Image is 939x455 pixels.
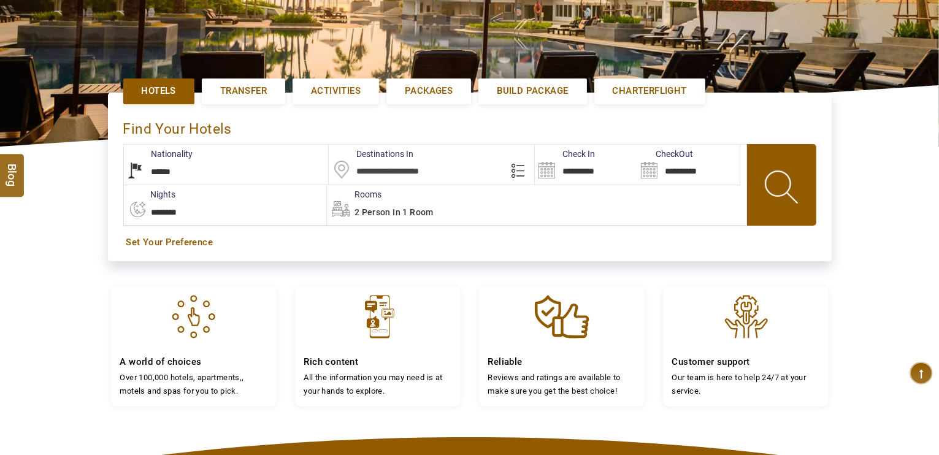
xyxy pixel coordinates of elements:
span: Charterflight [613,85,687,97]
a: Activities [293,78,379,104]
span: Blog [4,164,20,174]
span: Build Package [497,85,568,97]
p: Over 100,000 hotels, apartments,, motels and spas for you to pick. [120,371,267,397]
a: Set Your Preference [126,236,813,249]
p: Our team is here to help 24/7 at your service. [672,371,819,397]
div: Find Your Hotels [123,108,816,144]
p: Reviews and ratings are available to make sure you get the best choice! [488,371,635,397]
p: All the information you may need is at your hands to explore. [304,371,451,397]
h4: Rich content [304,356,451,368]
span: 2 Person in 1 Room [355,207,434,217]
label: CheckOut [637,148,693,160]
h4: Customer support [672,356,819,368]
a: Transfer [202,78,285,104]
span: Packages [405,85,453,97]
input: Search [535,145,637,185]
label: nights [123,188,176,201]
label: Rooms [327,188,381,201]
label: Nationality [124,148,193,160]
a: Charterflight [594,78,705,104]
a: Build Package [478,78,586,104]
h4: Reliable [488,356,635,368]
a: Packages [386,78,471,104]
input: Search [637,145,740,185]
h4: A world of choices [120,356,267,368]
span: Transfer [220,85,267,97]
label: Check In [535,148,595,160]
a: Hotels [123,78,194,104]
label: Destinations In [329,148,413,160]
span: Hotels [142,85,176,97]
span: Activities [311,85,361,97]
